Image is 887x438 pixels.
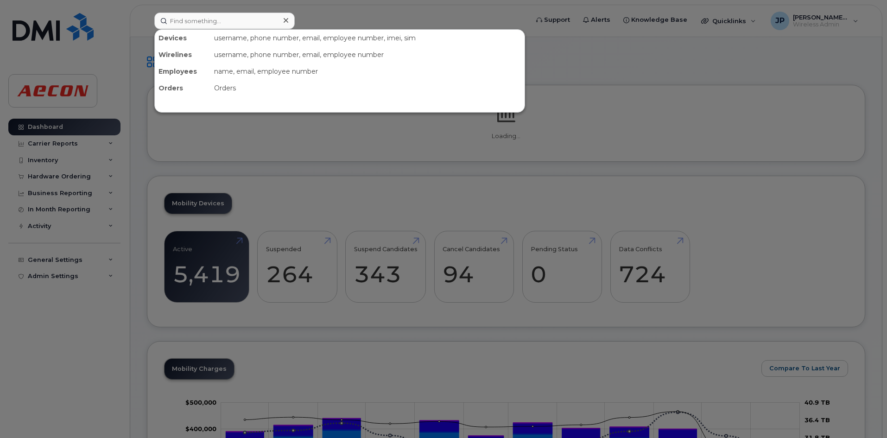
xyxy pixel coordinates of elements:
[210,80,525,96] div: Orders
[210,46,525,63] div: username, phone number, email, employee number
[155,46,210,63] div: Wirelines
[155,80,210,96] div: Orders
[155,63,210,80] div: Employees
[210,63,525,80] div: name, email, employee number
[210,30,525,46] div: username, phone number, email, employee number, imei, sim
[155,30,210,46] div: Devices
